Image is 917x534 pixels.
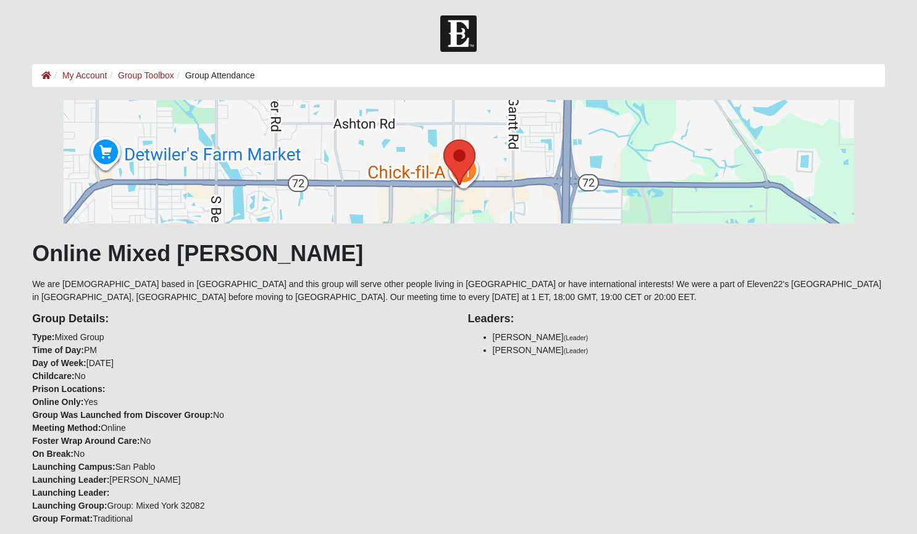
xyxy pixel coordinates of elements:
[23,304,458,525] div: Mixed Group PM [DATE] No Yes No Online No No San Pablo [PERSON_NAME] Group: Mixed York 32082 Trad...
[493,344,885,357] li: [PERSON_NAME]
[32,475,109,485] strong: Launching Leader:
[32,397,83,407] strong: Online Only:
[32,312,449,326] h4: Group Details:
[62,70,107,80] a: My Account
[32,410,213,420] strong: Group Was Launched from Discover Group:
[564,347,588,354] small: (Leader)
[32,436,140,446] strong: Foster Wrap Around Care:
[32,449,73,459] strong: On Break:
[493,331,885,344] li: [PERSON_NAME]
[32,240,885,267] h1: Online Mixed [PERSON_NAME]
[32,384,105,394] strong: Prison Locations:
[32,371,74,381] strong: Childcare:
[32,488,109,498] strong: Launching Leader:
[468,312,885,326] h4: Leaders:
[32,332,54,342] strong: Type:
[32,501,107,511] strong: Launching Group:
[32,462,115,472] strong: Launching Campus:
[32,345,84,355] strong: Time of Day:
[118,70,174,80] a: Group Toolbox
[174,69,255,82] li: Group Attendance
[564,334,588,341] small: (Leader)
[32,358,86,368] strong: Day of Week:
[32,423,101,433] strong: Meeting Method:
[440,15,477,52] img: Church of Eleven22 Logo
